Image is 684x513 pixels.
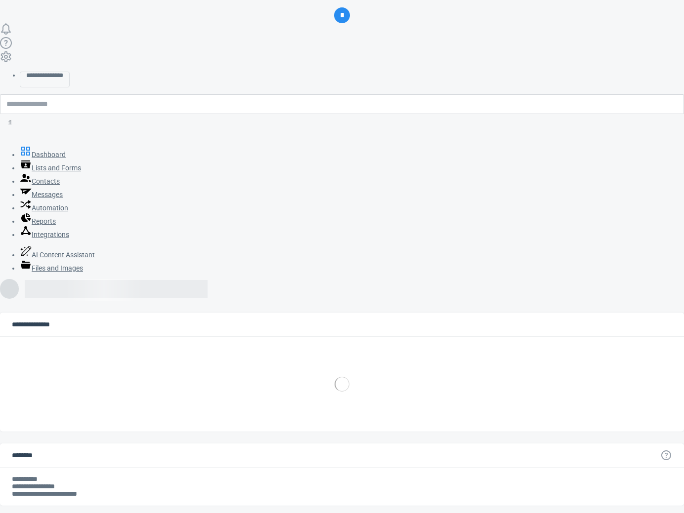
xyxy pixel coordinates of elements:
[20,217,56,225] a: Reports
[20,231,69,238] a: Integrations
[20,251,95,259] a: AI Content Assistant
[32,264,83,272] span: Files and Images
[32,217,56,225] span: Reports
[32,251,95,259] span: AI Content Assistant
[20,204,68,212] a: Automation
[20,264,83,272] a: Files and Images
[20,164,81,172] a: Lists and Forms
[20,191,63,198] a: Messages
[32,164,81,172] span: Lists and Forms
[32,231,69,238] span: Integrations
[32,191,63,198] span: Messages
[32,204,68,212] span: Automation
[20,151,66,158] a: Dashboard
[32,151,66,158] span: Dashboard
[32,177,60,185] span: Contacts
[20,177,60,185] a: Contacts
